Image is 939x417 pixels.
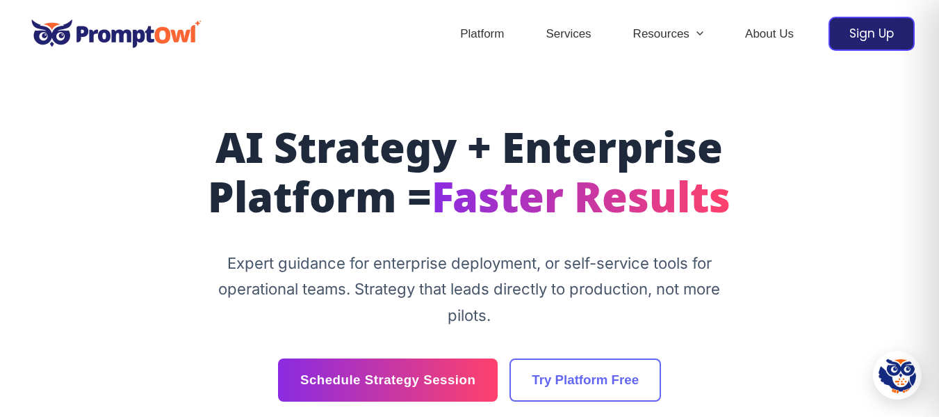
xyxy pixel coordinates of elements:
[439,10,815,58] nav: Site Navigation: Header
[724,10,815,58] a: About Us
[689,10,703,58] span: Menu Toggle
[612,10,724,58] a: ResourcesMenu Toggle
[879,356,916,394] img: Hootie - PromptOwl AI Assistant
[828,17,915,51] a: Sign Up
[525,10,612,58] a: Services
[278,359,498,402] a: Schedule Strategy Session
[24,10,209,58] img: promptowl.ai logo
[117,127,822,227] h1: AI Strategy + Enterprise Platform =
[209,251,730,329] p: Expert guidance for enterprise deployment, or self-service tools for operational teams. Strategy ...
[509,359,661,402] a: Try Platform Free
[432,174,730,228] span: Faster Results
[439,10,525,58] a: Platform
